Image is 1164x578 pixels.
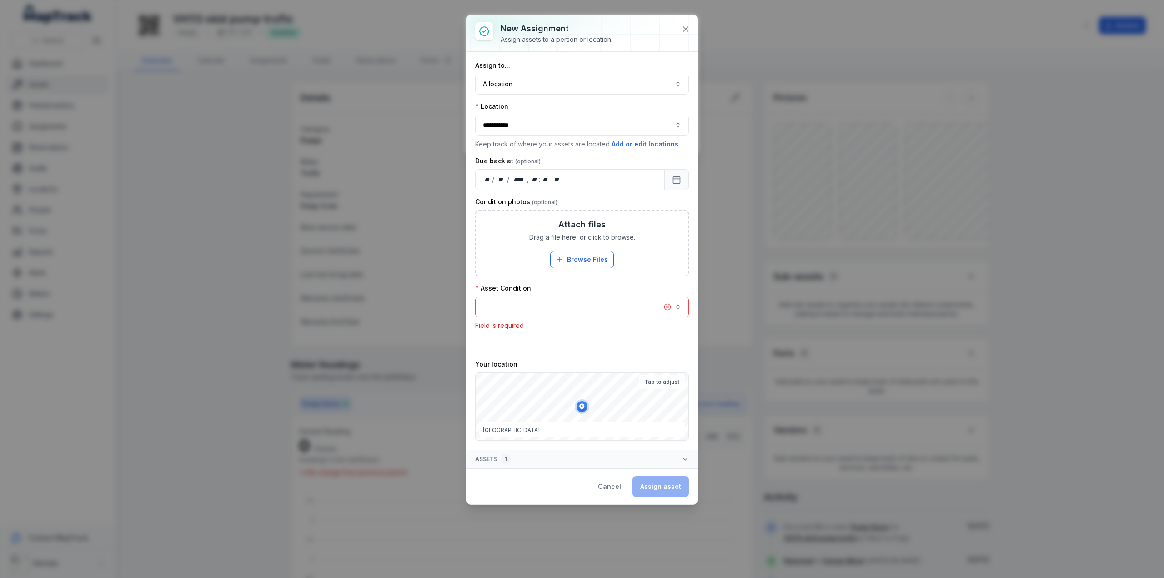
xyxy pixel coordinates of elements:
[530,175,539,184] div: hour,
[476,373,689,441] canvas: Map
[475,284,531,293] label: Asset Condition
[475,156,541,166] label: Due back at
[664,169,689,190] button: Calendar
[501,35,612,44] div: Assign assets to a person or location.
[558,218,606,231] h3: Attach files
[466,450,698,468] button: Assets1
[510,175,527,184] div: year,
[550,251,614,268] button: Browse Files
[492,175,495,184] div: /
[475,321,689,330] p: Field is required
[475,360,517,369] label: Your location
[483,175,492,184] div: day,
[541,175,550,184] div: minute,
[507,175,510,184] div: /
[501,22,612,35] h3: New assignment
[501,454,511,465] div: 1
[539,175,541,184] div: :
[529,233,635,242] span: Drag a file here, or click to browse.
[552,175,562,184] div: am/pm,
[644,378,679,386] strong: Tap to adjust
[611,139,679,149] button: Add or edit locations
[483,427,540,433] span: [GEOGRAPHIC_DATA]
[475,197,557,206] label: Condition photos
[495,175,507,184] div: month,
[475,74,689,95] button: A location
[475,139,689,149] p: Keep track of where your assets are located.
[475,61,510,70] label: Assign to...
[527,175,530,184] div: ,
[590,476,629,497] button: Cancel
[475,454,511,465] span: Assets
[475,102,508,111] label: Location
